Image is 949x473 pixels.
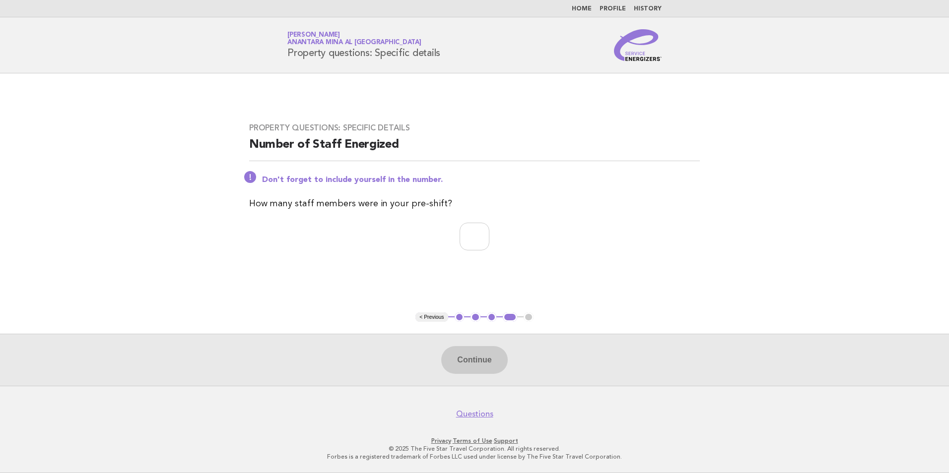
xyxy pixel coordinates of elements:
[455,312,465,322] button: 1
[572,6,592,12] a: Home
[431,437,451,444] a: Privacy
[262,175,700,185] p: Don't forget to include yourself in the number.
[634,6,662,12] a: History
[471,312,480,322] button: 2
[287,32,421,46] a: [PERSON_NAME]Anantara Mina al [GEOGRAPHIC_DATA]
[249,197,700,211] p: How many staff members were in your pre-shift?
[171,445,778,453] p: © 2025 The Five Star Travel Corporation. All rights reserved.
[171,453,778,461] p: Forbes is a registered trademark of Forbes LLC used under license by The Five Star Travel Corpora...
[249,137,700,161] h2: Number of Staff Energized
[494,437,518,444] a: Support
[614,29,662,61] img: Service Energizers
[456,409,493,419] a: Questions
[503,312,517,322] button: 4
[600,6,626,12] a: Profile
[453,437,492,444] a: Terms of Use
[287,32,440,58] h1: Property questions: Specific details
[415,312,448,322] button: < Previous
[287,40,421,46] span: Anantara Mina al [GEOGRAPHIC_DATA]
[249,123,700,133] h3: Property questions: Specific details
[171,437,778,445] p: · ·
[487,312,497,322] button: 3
